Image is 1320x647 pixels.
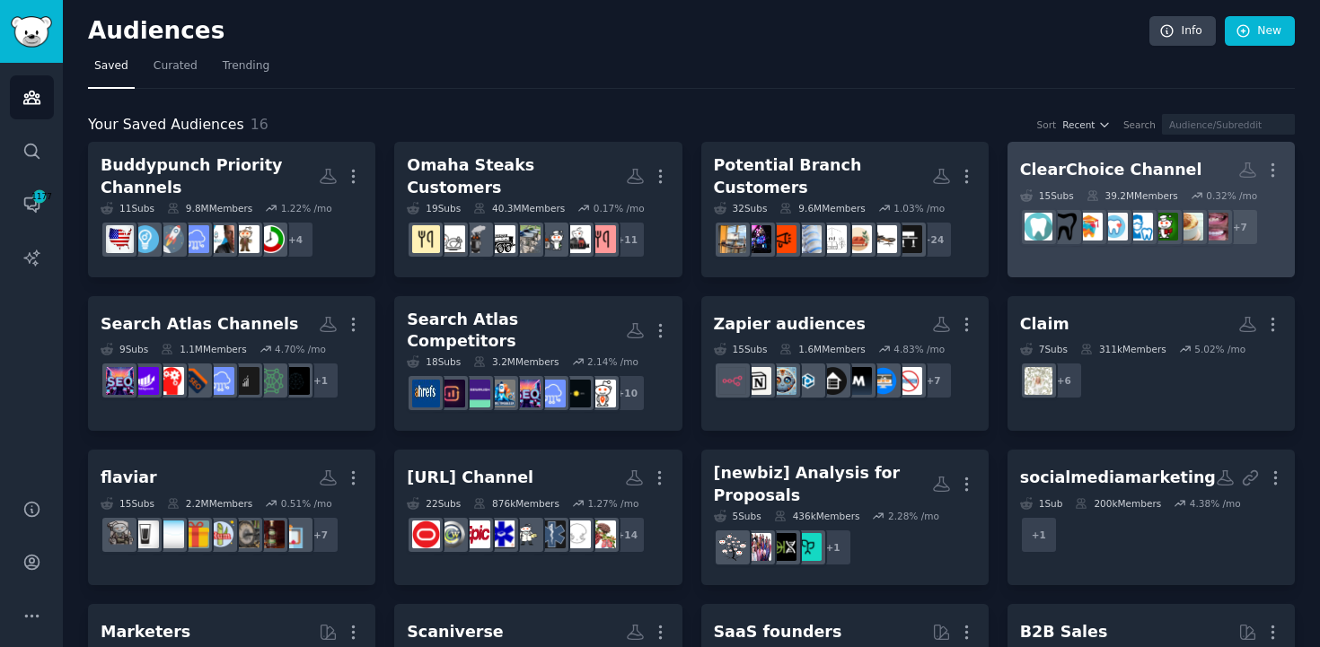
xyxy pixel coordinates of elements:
img: StandingDesk [894,225,922,253]
img: physician [513,520,541,548]
div: 1.6M Members [779,343,865,355]
button: Recent [1062,118,1111,131]
img: alcohol [131,520,159,548]
img: SaaS [207,367,234,395]
div: 876k Members [473,497,559,510]
div: Sort [1037,118,1057,131]
div: 1.27 % /mo [587,497,638,510]
div: 39.2M Members [1087,189,1178,202]
a: New [1225,16,1295,47]
img: Genealogy [718,533,746,561]
div: Zapier audiences [714,313,866,336]
img: Entrepreneur [131,225,159,253]
img: Notion [744,367,771,395]
img: food [1150,213,1178,240]
img: sweatystartup [207,225,234,253]
img: selfhosted [819,367,847,395]
div: 2.28 % /mo [888,510,939,522]
div: 1.03 % /mo [893,202,945,214]
a: Buddypunch Priority Channels11Subs9.8MMembers1.22% /mo+4ManicTimehumanresourcessweatystartupSaaSs... [88,142,375,277]
img: SEMrushseo [462,380,490,407]
a: Trending [216,52,276,89]
img: cocktails [282,520,310,548]
div: 7 Sub s [1020,343,1068,355]
div: + 11 [608,221,646,258]
div: + 4 [277,221,314,258]
div: + 1 [1020,516,1058,554]
div: Potential Branch Customers [714,154,932,198]
img: seo_saas [232,367,260,395]
img: AskBattlestations [769,225,796,253]
div: socialmediamarketing [1020,467,1216,489]
img: SEO_Digital_Marketing [513,380,541,407]
img: Scotch [106,520,134,548]
img: interiordecorating [844,225,872,253]
div: Marketers [101,621,190,643]
img: AncestryDNA [769,533,796,561]
img: WFHWorld [744,225,771,253]
img: ManicTime [257,225,285,253]
div: 0.32 % /mo [1206,189,1257,202]
img: whatsnewinSEO [563,380,591,407]
span: Curated [154,58,198,74]
div: + 7 [1221,208,1259,246]
div: 18 Sub s [407,355,461,368]
img: emergencymedicine [538,520,566,548]
img: pelletgrills [538,225,566,253]
div: 40.3M Members [473,202,565,214]
div: 2.2M Members [167,497,252,510]
div: 5 Sub s [714,510,761,522]
div: + 10 [608,374,646,412]
a: 1177 [10,182,54,226]
div: 15 Sub s [714,343,768,355]
div: SaaS founders [714,621,842,643]
div: 4.38 % /mo [1190,497,1241,510]
div: 4.83 % /mo [893,343,945,355]
img: SEO_Digital_Marketing [106,367,134,395]
div: + 6 [1045,362,1083,399]
input: Audience/Subreddit [1162,114,1295,135]
img: n8n [718,367,746,395]
div: ClearChoice Channel [1020,159,1202,181]
img: webergrills [513,225,541,253]
span: Trending [223,58,269,74]
div: Search Atlas Channels [101,313,298,336]
a: Omaha Steaks Customers19Subs40.3MMembers0.17% /mo+11GirlDinnerLawyertalkpelletgrillswebergrillsBB... [394,142,682,277]
img: SurferSEO [437,380,465,407]
a: Zapier audiences15Subs1.6MMembers4.83% /mo+7nocodeMarketingHelpmailScriptselfhostedParseurNoCodeA... [701,296,989,432]
div: 15 Sub s [1020,189,1074,202]
img: InteriorDesign [819,225,847,253]
span: 1177 [31,190,48,203]
span: Saved [94,58,128,74]
div: 2.14 % /mo [587,355,638,368]
a: Search Atlas Channels9Subs1.1MMembers4.70% /mo+1AiForSmallBusinesstopaitoolsseo_saasSaaSbigseoTec... [88,296,375,432]
a: [newbiz] Analysis for Proposals5Subs436kMembers2.28% /mo+1AncestryAncestryDNAAgingParentsGenealogy [701,450,989,585]
img: vodka [156,520,184,548]
img: smallbusinessUS [106,225,134,253]
div: 9 Sub s [101,343,148,355]
div: [URL] Channel [407,467,533,489]
img: dinner [437,225,465,253]
img: MarketingGeek [488,380,515,407]
img: seogrowth [131,367,159,395]
img: GirlDinner [588,225,616,253]
img: startups [156,225,184,253]
img: smoking [462,225,490,253]
img: tequila [232,520,260,548]
img: BBQ [488,225,515,253]
img: DentalHygiene [1025,213,1052,240]
a: socialmediamarketing1Sub200kMembers4.38% /mo+1 [1008,450,1295,585]
div: Claim [1020,313,1069,336]
img: mailScript [844,367,872,395]
div: 9.6M Members [779,202,865,214]
img: GiftIdeas [181,520,209,548]
img: bigseo [181,367,209,395]
img: Sciatica [794,225,822,253]
img: nocode [894,367,922,395]
div: B2B Sales [1020,621,1108,643]
div: 9.8M Members [167,202,252,214]
div: + 24 [915,221,953,258]
img: humanresources [232,225,260,253]
img: rum [207,520,234,548]
span: Recent [1062,118,1095,131]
